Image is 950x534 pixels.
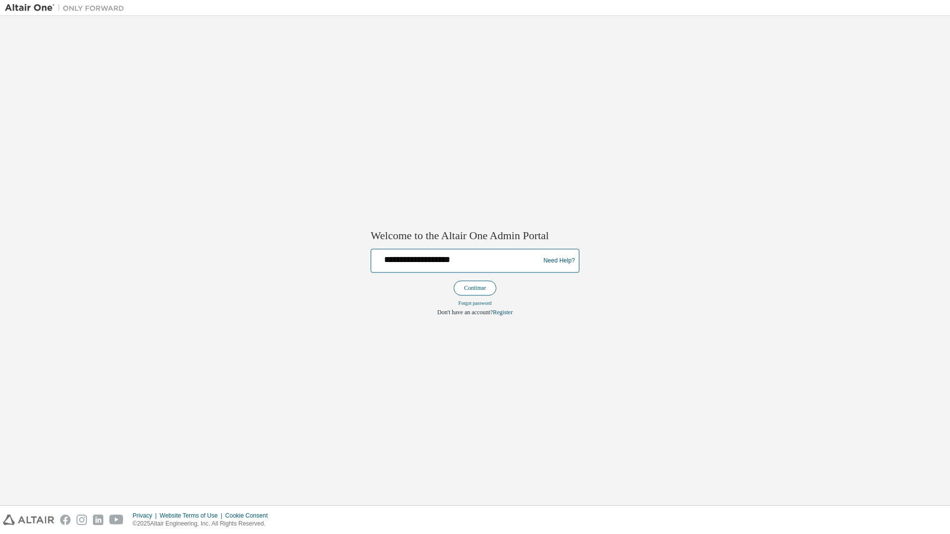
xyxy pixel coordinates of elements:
[371,229,579,243] h2: Welcome to the Altair One Admin Portal
[133,512,159,520] div: Privacy
[93,515,103,525] img: linkedin.svg
[437,309,493,316] span: Don't have an account?
[225,512,273,520] div: Cookie Consent
[60,515,71,525] img: facebook.svg
[493,309,513,316] a: Register
[454,281,496,296] button: Continue
[459,301,492,306] a: Forgot password
[109,515,124,525] img: youtube.svg
[544,261,575,261] a: Need Help?
[77,515,87,525] img: instagram.svg
[133,520,274,528] p: © 2025 Altair Engineering, Inc. All Rights Reserved.
[5,3,129,13] img: Altair One
[159,512,225,520] div: Website Terms of Use
[3,515,54,525] img: altair_logo.svg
